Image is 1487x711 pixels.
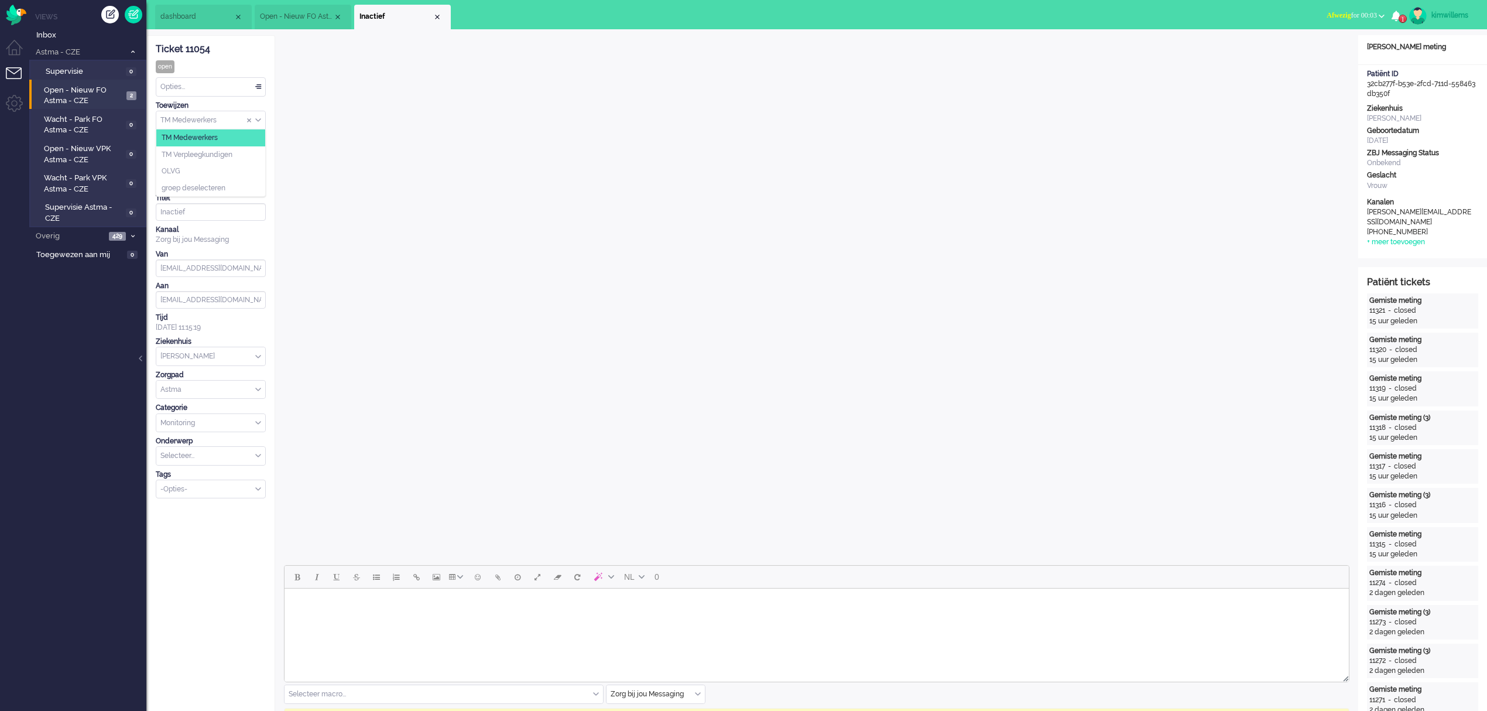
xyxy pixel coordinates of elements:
[1369,384,1386,394] div: 11319
[126,67,136,76] span: 0
[1385,306,1394,316] div: -
[1395,617,1417,627] div: closed
[1369,588,1476,598] div: 2 dagen geleden
[655,572,659,582] span: 0
[1369,423,1386,433] div: 11318
[624,572,635,582] span: NL
[34,83,145,107] a: Open - Nieuw FO Astma - CZE 2
[1367,69,1478,79] div: Patiënt ID
[1320,4,1392,29] li: Afwezigfor 00:03
[156,403,266,413] div: Categorie
[156,129,265,146] li: TM Medewerkers
[1369,462,1385,471] div: 11317
[34,231,105,242] span: Overig
[1395,578,1417,588] div: closed
[34,142,145,165] a: Open - Nieuw VPK Astma - CZE 0
[45,202,122,224] span: Supervisie Astma - CZE
[1394,695,1416,705] div: closed
[34,28,146,41] a: Inbox
[347,567,366,587] button: Strikethrough
[6,5,26,25] img: flow_omnibird.svg
[46,66,123,77] span: Supervisie
[1369,296,1476,306] div: Gemiste meting
[1369,374,1476,384] div: Gemiste meting
[34,200,145,224] a: Supervisie Astma - CZE 0
[162,183,225,193] span: groep deselecteren
[156,101,266,111] div: Toewijzen
[1395,345,1417,355] div: closed
[1399,15,1407,23] span: 1
[156,313,266,323] div: Tijd
[1369,656,1386,666] div: 11272
[1367,158,1478,168] div: Onbekend
[1369,433,1476,443] div: 15 uur geleden
[1369,666,1476,676] div: 2 dagen geleden
[1369,539,1386,549] div: 11315
[1369,345,1386,355] div: 11320
[35,12,146,22] li: Views
[156,60,174,73] div: open
[1327,11,1351,19] span: Afwezig
[126,91,136,100] span: 2
[1407,7,1475,25] a: kimwillems
[488,567,508,587] button: Add attachment
[156,313,266,333] div: [DATE] 11:15:19
[1369,578,1386,588] div: 11274
[1369,695,1385,705] div: 11271
[156,337,266,347] div: Ziekenhuis
[156,370,266,380] div: Zorgpad
[1369,316,1476,326] div: 15 uur geleden
[156,163,265,180] li: OLVG
[1395,656,1417,666] div: closed
[1367,126,1478,136] div: Geboortedatum
[1367,148,1478,158] div: ZBJ Messaging Status
[1386,656,1395,666] div: -
[287,567,307,587] button: Bold
[527,567,547,587] button: Fullscreen
[1369,471,1476,481] div: 15 uur geleden
[126,121,136,129] span: 0
[1369,685,1476,695] div: Gemiste meting
[125,6,142,23] a: Quick Ticket
[359,12,433,22] span: Inactief
[156,249,266,259] div: Van
[307,567,327,587] button: Italic
[109,232,126,241] span: 429
[1386,617,1395,627] div: -
[156,436,266,446] div: Onderwerp
[1367,197,1478,207] div: Kanalen
[1369,529,1476,539] div: Gemiste meting
[1369,511,1476,521] div: 15 uur geleden
[1385,695,1394,705] div: -
[1409,7,1427,25] img: avatar
[1367,104,1478,114] div: Ziekenhuis
[260,12,333,22] span: Open - Nieuw FO Astma - CZE
[34,248,146,261] a: Toegewezen aan mij 0
[1369,413,1476,423] div: Gemiste meting (3)
[6,8,26,16] a: Omnidesk
[327,567,347,587] button: Underline
[1369,355,1476,365] div: 15 uur geleden
[126,208,136,217] span: 0
[156,146,265,163] li: TM Verpleegkundigen
[433,12,442,22] div: Close tab
[1395,539,1417,549] div: closed
[36,30,146,41] span: Inbox
[36,249,124,261] span: Toegewezen aan mij
[468,567,488,587] button: Emoticons
[34,47,125,58] span: Astma - CZE
[1369,627,1476,637] div: 2 dagen geleden
[156,235,266,245] div: Zorg bij jou Messaging
[34,171,145,194] a: Wacht - Park VPK Astma - CZE 0
[1385,462,1394,471] div: -
[234,12,243,22] div: Close tab
[162,150,232,160] span: TM Verpleegkundigen
[426,567,446,587] button: Insert/edit image
[6,40,32,66] li: Dashboard menu
[1369,549,1476,559] div: 15 uur geleden
[156,480,266,499] div: Select Tags
[1327,11,1377,19] span: for 00:03
[1367,114,1478,124] div: [PERSON_NAME]
[34,112,145,136] a: Wacht - Park FO Astma - CZE 0
[1369,490,1476,500] div: Gemiste meting (3)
